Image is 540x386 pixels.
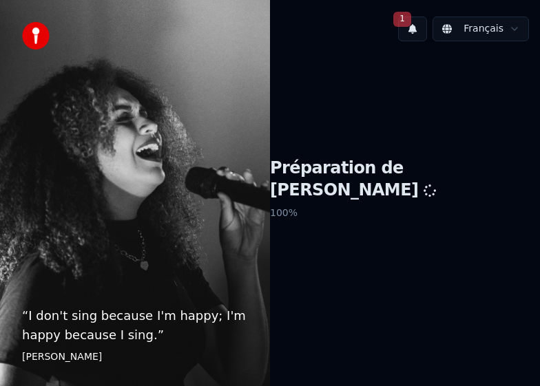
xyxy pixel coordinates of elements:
[22,22,50,50] img: youka
[22,350,248,364] footer: [PERSON_NAME]
[270,201,540,226] p: 100 %
[393,12,411,27] span: 1
[270,158,540,202] h1: Préparation de [PERSON_NAME]
[398,17,427,41] button: 1
[22,306,248,345] p: “ I don't sing because I'm happy; I'm happy because I sing. ”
